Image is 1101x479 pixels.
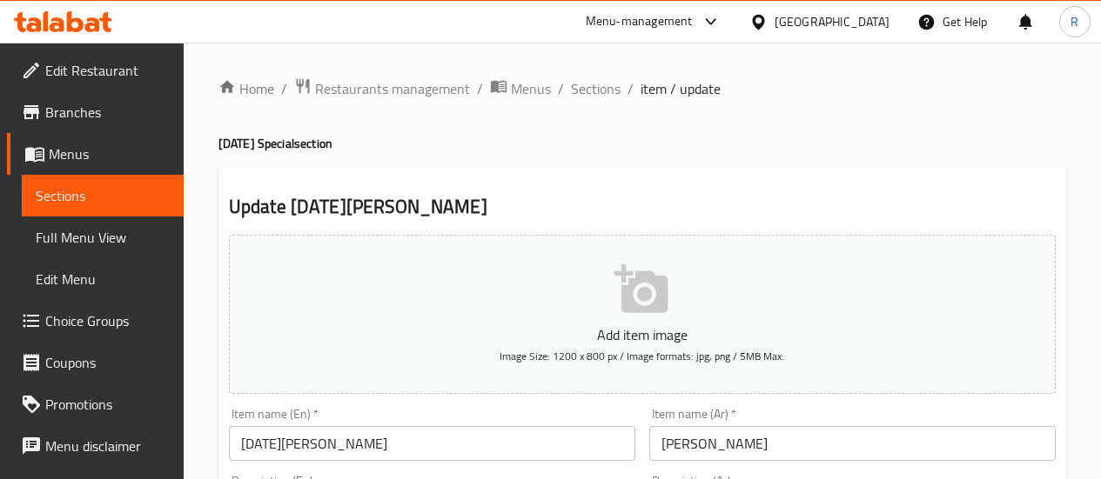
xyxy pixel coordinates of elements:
[500,346,784,366] span: Image Size: 1200 x 800 px / Image formats: jpg, png / 5MB Max.
[558,78,564,99] li: /
[7,425,184,467] a: Menu disclaimer
[218,78,274,99] a: Home
[229,426,635,461] input: Enter name En
[628,78,634,99] li: /
[22,258,184,300] a: Edit Menu
[7,342,184,383] a: Coupons
[45,60,170,81] span: Edit Restaurant
[45,436,170,456] span: Menu disclaimer
[294,77,470,100] a: Restaurants management
[45,310,170,331] span: Choice Groups
[477,78,483,99] li: /
[511,78,551,99] span: Menus
[36,269,170,289] span: Edit Menu
[7,383,184,425] a: Promotions
[649,426,1056,461] input: Enter name Ar
[571,78,621,99] a: Sections
[490,77,551,100] a: Menus
[315,78,470,99] span: Restaurants management
[7,300,184,342] a: Choice Groups
[229,194,1056,220] h2: Update [DATE][PERSON_NAME]
[7,50,184,91] a: Edit Restaurant
[45,352,170,373] span: Coupons
[1071,12,1078,31] span: R
[229,235,1056,394] button: Add item imageImage Size: 1200 x 800 px / Image formats: jpg, png / 5MB Max.
[7,133,184,175] a: Menus
[7,91,184,133] a: Branches
[641,78,721,99] span: item / update
[36,185,170,206] span: Sections
[218,77,1066,100] nav: breadcrumb
[586,11,693,32] div: Menu-management
[22,216,184,258] a: Full Menu View
[45,394,170,415] span: Promotions
[36,227,170,248] span: Full Menu View
[22,175,184,216] a: Sections
[218,135,1066,152] h4: [DATE] Special section
[281,78,287,99] li: /
[45,102,170,123] span: Branches
[49,143,170,164] span: Menus
[256,324,1029,345] p: Add item image
[775,12,890,31] div: [GEOGRAPHIC_DATA]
